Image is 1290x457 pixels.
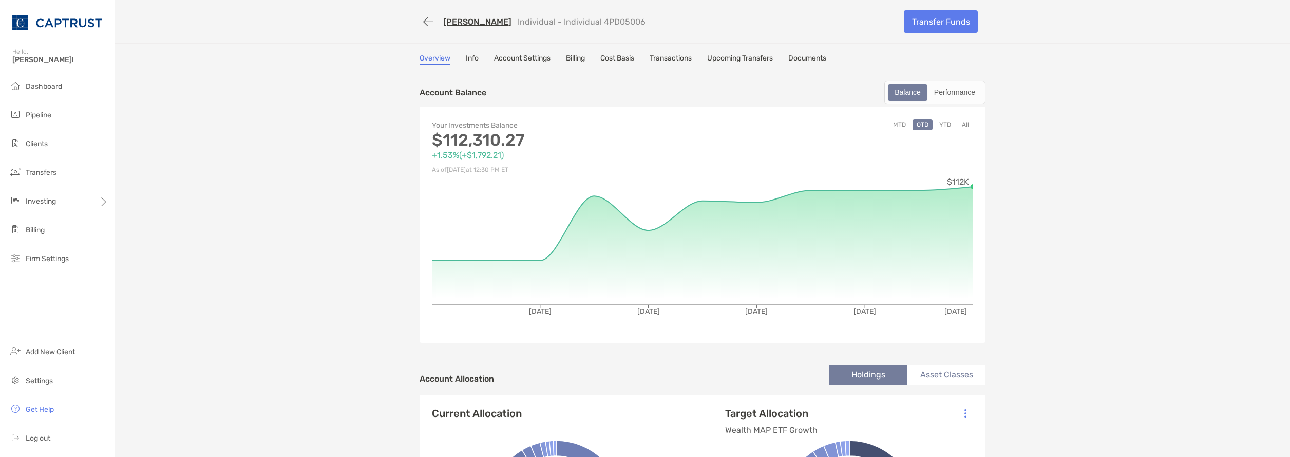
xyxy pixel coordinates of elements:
span: Firm Settings [26,254,69,263]
h4: Target Allocation [725,407,818,420]
p: As of [DATE] at 12:30 PM ET [432,164,703,176]
img: clients icon [9,137,22,149]
a: [PERSON_NAME] [443,17,511,27]
img: CAPTRUST Logo [12,4,102,41]
a: Documents [788,54,826,65]
a: Upcoming Transfers [707,54,773,65]
tspan: [DATE] [637,307,660,316]
span: Settings [26,376,53,385]
span: Billing [26,226,45,234]
a: Transactions [650,54,692,65]
a: Account Settings [494,54,551,65]
p: Wealth MAP ETF Growth [725,424,818,436]
img: logout icon [9,431,22,444]
tspan: [DATE] [529,307,552,316]
li: Holdings [829,365,907,385]
img: settings icon [9,374,22,386]
span: Dashboard [26,82,62,91]
span: Log out [26,434,50,443]
img: add_new_client icon [9,345,22,357]
button: QTD [913,119,933,130]
h4: Current Allocation [432,407,522,420]
tspan: [DATE] [944,307,967,316]
span: [PERSON_NAME]! [12,55,108,64]
a: Info [466,54,479,65]
span: Add New Client [26,348,75,356]
p: Your Investments Balance [432,119,703,132]
button: All [958,119,973,130]
img: get-help icon [9,403,22,415]
li: Asset Classes [907,365,985,385]
img: firm-settings icon [9,252,22,264]
tspan: $112K [947,177,969,187]
div: Performance [928,85,981,100]
a: Overview [420,54,450,65]
tspan: [DATE] [853,307,876,316]
tspan: [DATE] [745,307,768,316]
span: Investing [26,197,56,206]
p: +1.53% ( +$1,792.21 ) [432,149,703,162]
p: Account Balance [420,86,486,99]
span: Transfers [26,168,56,177]
img: transfers icon [9,166,22,178]
a: Billing [566,54,585,65]
span: Clients [26,140,48,148]
img: Icon List Menu [964,409,966,418]
p: Individual - Individual 4PD05006 [518,17,646,27]
img: billing icon [9,223,22,235]
a: Cost Basis [600,54,634,65]
button: YTD [935,119,955,130]
img: investing icon [9,194,22,207]
div: Balance [889,85,926,100]
span: Pipeline [26,111,51,120]
span: Get Help [26,405,54,414]
a: Transfer Funds [904,10,978,33]
img: dashboard icon [9,80,22,92]
p: $112,310.27 [432,134,703,147]
button: MTD [889,119,910,130]
img: pipeline icon [9,108,22,121]
h4: Account Allocation [420,374,494,384]
div: segmented control [884,81,985,104]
